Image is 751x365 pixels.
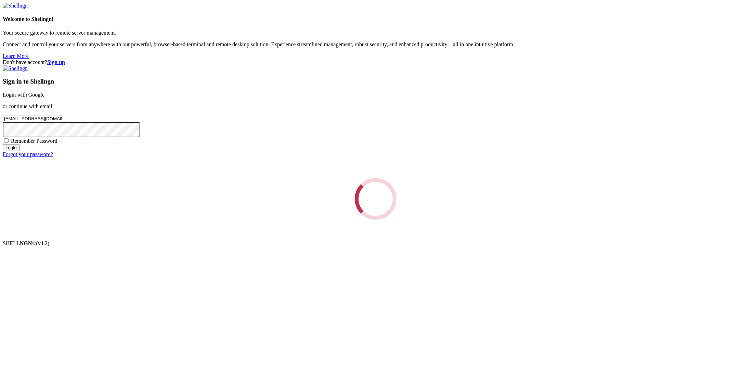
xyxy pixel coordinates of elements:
[3,151,53,157] a: Forgot your password?
[3,59,748,65] div: Don't have account?
[347,171,404,228] div: Loading...
[3,30,748,36] p: Your secure gateway to remote server management.
[36,240,50,246] span: 4.2.0
[3,240,49,246] span: SHELL ©
[3,103,748,110] p: or continue with email:
[3,144,20,151] input: Login
[3,41,748,48] p: Connect and control your servers from anywhere with our powerful, browser-based terminal and remo...
[3,115,63,122] input: Email address
[3,3,28,9] img: Shellngn
[3,16,748,22] h4: Welcome to Shellngn!
[11,138,57,144] span: Remember Password
[3,53,29,59] a: Learn More
[3,65,28,72] img: Shellngn
[3,92,44,98] a: Login with Google
[47,59,65,65] a: Sign up
[4,138,9,143] input: Remember Password
[3,78,748,85] h3: Sign in to Shellngn
[20,240,32,246] b: NGN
